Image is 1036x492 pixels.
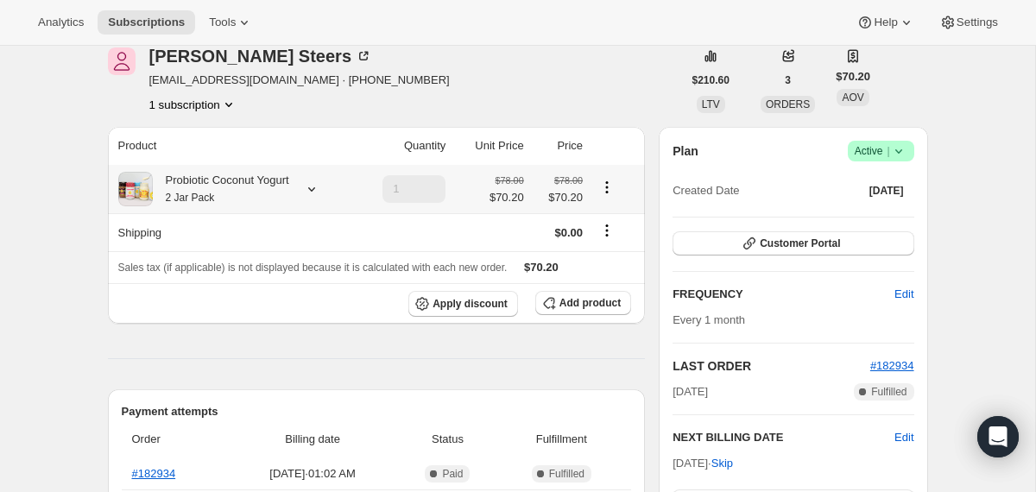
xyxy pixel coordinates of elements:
span: Status [403,431,491,448]
span: $70.20 [524,261,559,274]
span: [DATE] [673,383,708,401]
span: Apply discount [433,297,508,311]
th: Quantity [354,127,451,165]
span: Add product [559,296,621,310]
span: Joni Steers [108,47,136,75]
small: $78.00 [554,175,583,186]
button: 3 [774,68,801,92]
span: Paid [442,467,463,481]
h2: Plan [673,142,698,160]
button: Tools [199,10,263,35]
img: product img [118,172,153,206]
span: AOV [842,91,863,104]
button: Skip [701,450,743,477]
span: [DATE] · 01:02 AM [232,465,394,483]
button: Apply discount [408,291,518,317]
th: Product [108,127,355,165]
span: Every 1 month [673,313,745,326]
span: LTV [702,98,720,110]
th: Price [529,127,588,165]
th: Shipping [108,213,355,251]
span: [DATE] · [673,457,733,470]
span: $70.20 [490,189,524,206]
span: Customer Portal [760,237,840,250]
span: $70.20 [836,68,870,85]
th: Unit Price [451,127,528,165]
button: Subscriptions [98,10,195,35]
button: Add product [535,291,631,315]
h2: LAST ORDER [673,357,870,375]
span: [DATE] [869,184,904,198]
span: Analytics [38,16,84,29]
button: Customer Portal [673,231,913,255]
span: Fulfilled [871,385,906,399]
span: | [887,144,889,158]
span: Fulfillment [502,431,622,448]
span: Fulfilled [549,467,584,481]
span: Subscriptions [108,16,185,29]
button: Product actions [149,96,237,113]
small: $78.00 [496,175,524,186]
div: Probiotic Coconut Yogurt [153,172,289,206]
span: Skip [711,455,733,472]
div: Open Intercom Messenger [977,416,1019,457]
h2: FREQUENCY [673,286,894,303]
h2: NEXT BILLING DATE [673,429,894,446]
button: Settings [929,10,1008,35]
button: [DATE] [859,179,914,203]
button: Edit [884,281,924,308]
button: Help [846,10,925,35]
a: #182934 [870,359,914,372]
span: [EMAIL_ADDRESS][DOMAIN_NAME] · [PHONE_NUMBER] [149,72,450,89]
span: Sales tax (if applicable) is not displayed because it is calculated with each new order. [118,262,508,274]
button: Shipping actions [593,221,621,240]
span: $210.60 [692,73,730,87]
h2: Payment attempts [122,403,632,420]
span: $0.00 [555,226,584,239]
span: ORDERS [766,98,810,110]
span: Tools [209,16,236,29]
div: [PERSON_NAME] Steers [149,47,373,65]
span: Edit [894,286,913,303]
button: Analytics [28,10,94,35]
span: Help [874,16,897,29]
button: Edit [894,429,913,446]
button: Product actions [593,178,621,197]
span: $70.20 [534,189,583,206]
small: 2 Jar Pack [166,192,215,204]
span: Active [855,142,907,160]
button: $210.60 [682,68,740,92]
span: Settings [957,16,998,29]
button: #182934 [870,357,914,375]
a: #182934 [132,467,176,480]
span: Billing date [232,431,394,448]
th: Order [122,420,227,458]
span: Created Date [673,182,739,199]
span: 3 [785,73,791,87]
